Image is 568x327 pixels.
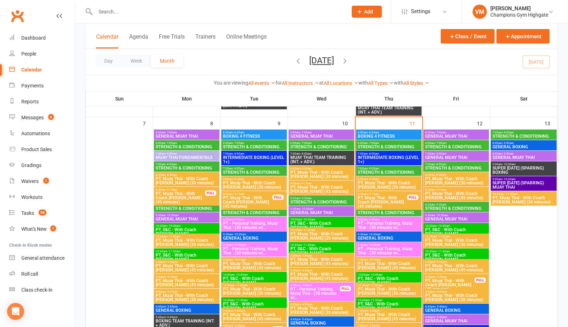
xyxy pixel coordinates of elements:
button: Agenda [129,33,148,48]
span: GENERAL BOXING [357,236,420,240]
span: - 11:30am [302,243,315,247]
strong: with [394,80,403,86]
span: 10:45am [492,193,555,196]
span: STRENGTH & CONDITIONING [425,206,488,211]
span: 10:30am [223,284,285,287]
div: Automations [21,131,50,136]
span: - 8:30am [233,178,244,181]
span: PT, Muay Thai - With Coach [PERSON_NAME] (30 minutes) [290,170,353,179]
span: PT, Muay Thai - With Coach [PERSON_NAME] (30 minutes) [425,238,488,247]
span: 8:00am [223,178,285,181]
span: - 9:15am [233,193,244,196]
span: - 2:45pm [301,254,312,257]
span: MUAY THAI TEAM TRAINING (INT. + ADV.) [290,155,353,164]
span: - 10:30am [435,214,448,217]
span: PT, Muay Thai - With Coach [PERSON_NAME] (30 minutes) [290,232,353,240]
div: 8 [210,117,220,129]
span: - 10:45am [167,224,180,228]
span: 7:00am [223,152,285,155]
span: 6 [48,114,54,120]
span: 10:00am [357,273,420,276]
span: 8:00am [290,167,353,170]
span: 10:00am [425,224,488,228]
div: Dashboard [21,35,46,41]
span: - 9:30am [233,218,244,221]
span: - 2:45pm [166,260,178,264]
span: PT, Muay Thai - With Coach [PERSON_NAME] (30 minutes) [357,287,420,296]
span: 10:30am [425,235,488,238]
a: All events [248,80,275,86]
div: 7 [143,117,153,129]
span: 8:30am [290,197,353,200]
span: 9:30am [357,243,420,247]
span: - 10:30am [368,233,381,236]
span: 9:00am [492,178,555,181]
span: Add [364,9,373,15]
span: 6:00am [223,142,285,145]
span: - 11:30am [504,193,517,196]
span: 8:30am [223,193,273,196]
span: PT, Muay Thai - With Coach [PERSON_NAME] (30 minutes) [155,177,218,185]
div: 9 [278,117,288,129]
span: - 10:30am [502,178,516,181]
span: PT, S&C - With Coach [PERSON_NAME] [155,228,218,236]
div: What's New [21,226,47,232]
div: FULL [407,195,418,200]
span: 9:30am [357,258,420,262]
span: - 7:00am [368,142,379,145]
span: - 10:30am [300,207,313,211]
span: PT - Personal Training, Muay Thai - (30 minutes wi... [357,221,420,230]
div: Class check-in [21,287,52,293]
span: PT, Muay Thai - With Coach [PERSON_NAME] (45 minutes) [223,196,273,208]
span: PT, Muay Thai - With Coach [PERSON_NAME] (30 minutes) [223,287,285,296]
span: PT, Muay Thai - With Coach [PERSON_NAME] (45 minutes) [223,262,285,270]
div: Open Intercom Messenger [7,303,24,320]
span: PT, Muay Thai - With Coach [PERSON_NAME] (45 minutes) [155,264,218,272]
span: - 7:00am [166,131,177,134]
span: PT, Muay Thai - With Coach [PERSON_NAME] (45 minutes) [425,264,488,272]
span: PT, S&C - With Coach [PERSON_NAME] [425,253,488,262]
span: 1 [50,225,56,231]
span: 8:00am [492,142,555,145]
a: Clubworx [9,7,26,25]
span: - 4:30pm [435,290,447,293]
button: Class / Event [441,29,495,44]
span: GENERAL MUAY THAI [492,155,555,160]
strong: at [319,80,324,86]
a: Reports [9,94,75,110]
span: BOXING 4 FITNESS [357,134,420,138]
span: - 9:30am [300,197,312,200]
button: Free Trials [159,33,185,48]
span: PT - Personal Training, Muay Thai - (30 minutes wi... [223,221,285,230]
span: PT, Muay Thai - With Coach [PERSON_NAME] (30 minutes) [155,238,218,247]
span: 6:00am [155,131,218,134]
span: - 3:45pm [301,269,312,272]
div: [PERSON_NAME] [490,5,548,12]
span: 8:00am [425,173,488,177]
span: - 10:30am [166,214,179,217]
a: All Instructors [282,80,319,86]
span: PT, Muay Thai - With Coach [PERSON_NAME] (30 minutes) [357,181,420,189]
span: - 7:00am [435,142,446,145]
div: Messages [21,115,44,120]
span: 9:00am [223,218,285,221]
span: GENERAL MUAY THAI [290,134,353,138]
span: 9:30am [223,258,285,262]
span: PT, S&C - With Coach [PERSON_NAME] [290,247,353,255]
span: - 10:00am [233,243,246,247]
strong: You are viewing [214,80,248,86]
strong: with [358,80,368,86]
span: PT, S&C - With Coach [PERSON_NAME] [290,221,353,230]
span: GENERAL MUAY THAI [425,134,488,138]
span: 7:00am [155,163,218,166]
span: PT - Personal Training, Muay Thai - (30 minutes wi... [290,287,340,300]
span: 9:30am [425,214,488,217]
span: SUPER [DATE] (SPARRING) MUAY THAI [492,181,555,189]
a: Dashboard [9,30,75,46]
span: 10:00am [290,218,353,221]
button: Add [352,6,382,18]
span: PT, S&C - With Coach [PERSON_NAME] [425,228,488,236]
span: - 11:00am [369,284,383,287]
span: 10:45am [290,243,353,247]
span: 9:00am [357,218,420,221]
